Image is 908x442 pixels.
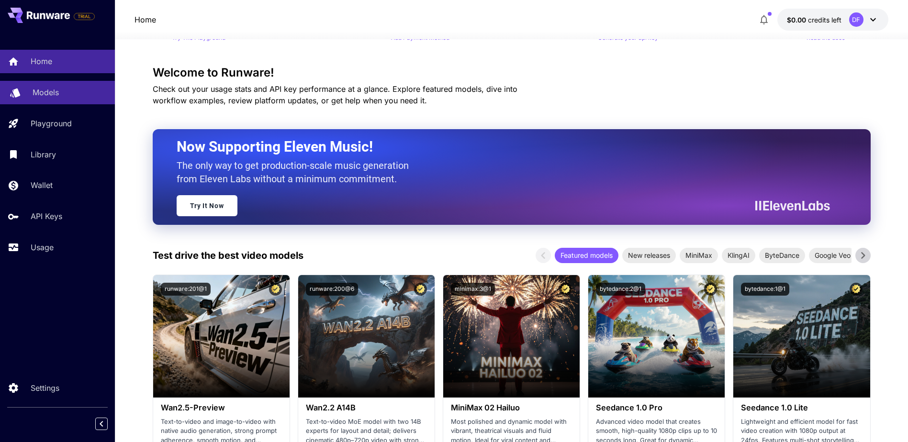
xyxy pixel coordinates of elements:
[704,283,717,296] button: Certified Model – Vetted for best performance and includes a commercial license.
[31,210,62,222] p: API Keys
[777,9,888,31] button: $0.00DF
[135,14,156,25] nav: breadcrumb
[759,248,805,263] div: ByteDance
[31,55,52,67] p: Home
[622,248,676,263] div: New releases
[451,403,572,412] h3: MiniMax 02 Hailuo
[787,16,808,24] span: $0.00
[74,13,94,20] span: TRIAL
[31,242,54,253] p: Usage
[74,11,95,22] span: Add your payment card to enable full platform functionality.
[153,84,517,105] span: Check out your usage stats and API key performance at a glance. Explore featured models, dive int...
[588,275,725,398] img: alt
[153,248,303,263] p: Test drive the best video models
[809,248,856,263] div: Google Veo
[596,283,645,296] button: bytedance:2@1
[306,403,427,412] h3: Wan2.2 A14B
[680,250,718,260] span: MiniMax
[759,250,805,260] span: ByteDance
[622,250,676,260] span: New releases
[808,16,841,24] span: credits left
[809,250,856,260] span: Google Veo
[177,159,416,186] p: The only way to get production-scale music generation from Eleven Labs without a minimum commitment.
[161,403,282,412] h3: Wan2.5-Preview
[31,382,59,394] p: Settings
[306,283,358,296] button: runware:200@6
[722,248,755,263] div: KlingAI
[153,66,871,79] h3: Welcome to Runware!
[733,275,870,398] img: alt
[741,283,789,296] button: bytedance:1@1
[31,149,56,160] p: Library
[555,248,618,263] div: Featured models
[722,250,755,260] span: KlingAI
[177,138,823,156] h2: Now Supporting Eleven Music!
[787,15,841,25] div: $0.00
[850,283,863,296] button: Certified Model – Vetted for best performance and includes a commercial license.
[741,403,862,412] h3: Seedance 1.0 Lite
[161,283,211,296] button: runware:201@1
[298,275,435,398] img: alt
[102,415,115,432] div: Collapse sidebar
[414,283,427,296] button: Certified Model – Vetted for best performance and includes a commercial license.
[95,418,108,430] button: Collapse sidebar
[135,14,156,25] a: Home
[269,283,282,296] button: Certified Model – Vetted for best performance and includes a commercial license.
[680,248,718,263] div: MiniMax
[596,403,717,412] h3: Seedance 1.0 Pro
[31,118,72,129] p: Playground
[153,275,290,398] img: alt
[443,275,580,398] img: alt
[31,179,53,191] p: Wallet
[849,12,863,27] div: DF
[33,87,59,98] p: Models
[177,195,237,216] a: Try It Now
[559,283,572,296] button: Certified Model – Vetted for best performance and includes a commercial license.
[555,250,618,260] span: Featured models
[451,283,495,296] button: minimax:3@1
